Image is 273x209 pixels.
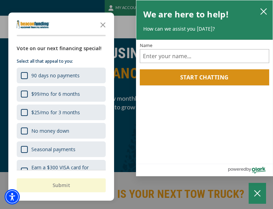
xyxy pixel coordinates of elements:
p: Select all that appeal to you: [17,58,106,65]
input: Name [140,49,270,63]
button: Close the survey [96,17,110,31]
div: Accessibility Menu [5,189,20,204]
div: Seasonal payments [31,146,75,153]
div: Survey [8,13,114,201]
a: Powered by Olark [228,164,273,176]
img: Company logo [17,20,49,29]
span: powered [228,165,246,173]
h2: We are here to help! [143,7,229,21]
div: $99/mo for 6 months [17,86,106,102]
p: How can we assist you [DATE]? [143,25,266,32]
span: by [246,165,251,173]
div: Earn a $300 VISA card for financing [17,160,106,181]
button: close chatbox [258,6,269,16]
div: Earn a $300 VISA card for financing [31,164,102,177]
div: Seasonal payments [17,141,106,157]
label: Name [140,43,270,48]
div: 90 days no payments [31,72,80,79]
div: $99/mo for 6 months [31,91,80,97]
div: Vote on our next financing special! [17,45,106,52]
button: Close Chatbox [249,183,266,204]
div: No money down [17,123,106,139]
button: Start chatting [140,69,270,85]
div: 90 days no payments [17,68,106,83]
div: $25/mo for 3 months [31,109,80,116]
div: $25/mo for 3 months [17,104,106,120]
div: No money down [31,127,69,134]
button: Submit [17,178,106,192]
